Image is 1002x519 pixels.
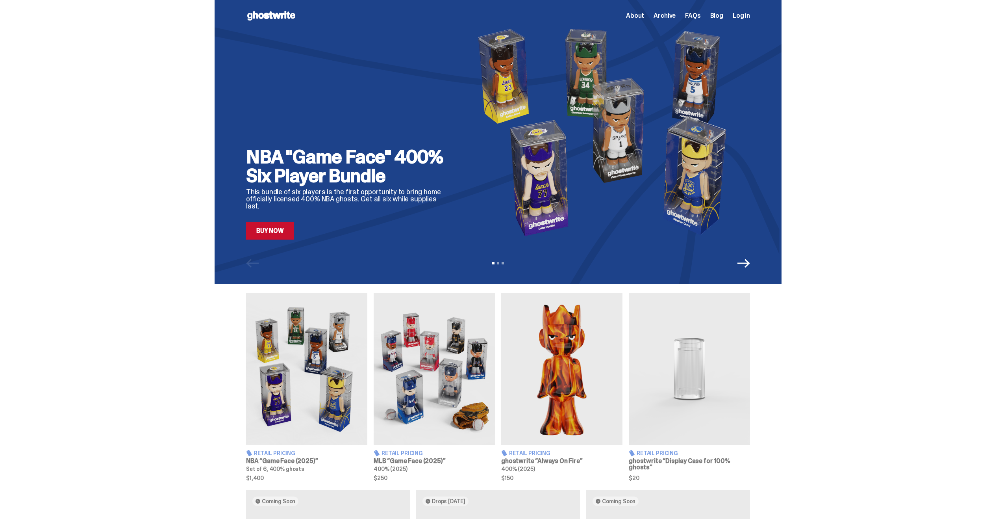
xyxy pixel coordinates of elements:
[374,475,495,481] span: $250
[710,13,723,19] a: Blog
[246,293,367,481] a: Game Face (2025) Retail Pricing
[497,262,499,264] button: View slide 2
[501,475,622,481] span: $150
[733,13,750,19] a: Log in
[382,450,423,456] span: Retail Pricing
[509,450,550,456] span: Retail Pricing
[492,262,495,264] button: View slide 1
[502,262,504,264] button: View slide 3
[463,24,750,240] img: NBA "Game Face" 400% Six Player Bundle
[246,188,451,210] p: This bundle of six players is the first opportunity to bring home officially licensed 400% NBA gh...
[432,498,465,504] span: Drops [DATE]
[685,13,700,19] a: FAQs
[374,293,495,481] a: Game Face (2025) Retail Pricing
[626,13,644,19] a: About
[737,257,750,270] button: Next
[602,498,635,504] span: Coming Soon
[629,475,750,481] span: $20
[246,458,367,464] h3: NBA “Game Face (2025)”
[629,458,750,471] h3: ghostwrite “Display Case for 100% ghosts”
[637,450,678,456] span: Retail Pricing
[246,293,367,445] img: Game Face (2025)
[374,293,495,445] img: Game Face (2025)
[246,147,451,185] h2: NBA "Game Face" 400% Six Player Bundle
[654,13,676,19] a: Archive
[374,458,495,464] h3: MLB “Game Face (2025)”
[629,293,750,445] img: Display Case for 100% ghosts
[262,498,295,504] span: Coming Soon
[501,458,622,464] h3: ghostwrite “Always On Fire”
[246,465,304,472] span: Set of 6, 400% ghosts
[374,465,407,472] span: 400% (2025)
[254,450,295,456] span: Retail Pricing
[246,475,367,481] span: $1,400
[501,465,535,472] span: 400% (2025)
[246,222,294,240] a: Buy Now
[629,293,750,481] a: Display Case for 100% ghosts Retail Pricing
[501,293,622,445] img: Always On Fire
[501,293,622,481] a: Always On Fire Retail Pricing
